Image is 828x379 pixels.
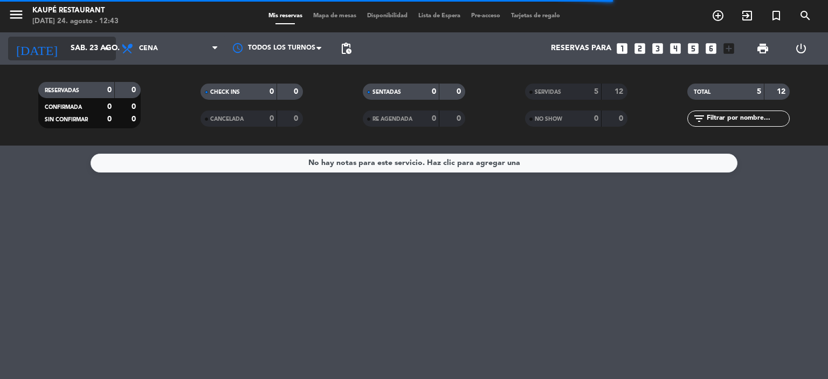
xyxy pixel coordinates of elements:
strong: 0 [132,115,138,123]
span: Lista de Espera [413,13,466,19]
i: looks_3 [651,42,665,56]
div: No hay notas para este servicio. Haz clic para agregar una [308,157,520,169]
span: print [756,42,769,55]
span: SIN CONFIRMAR [45,117,88,122]
i: looks_5 [686,42,700,56]
span: CHECK INS [210,89,240,95]
span: NO SHOW [535,116,562,122]
span: RESERVADAS [45,88,79,93]
span: Disponibilidad [362,13,413,19]
span: RE AGENDADA [372,116,412,122]
strong: 0 [457,88,463,95]
strong: 0 [432,115,436,122]
i: add_circle_outline [712,9,724,22]
i: exit_to_app [741,9,754,22]
strong: 0 [107,115,112,123]
strong: 0 [619,115,625,122]
span: pending_actions [340,42,353,55]
strong: 0 [107,86,112,94]
span: Mapa de mesas [308,13,362,19]
span: SENTADAS [372,89,401,95]
i: menu [8,6,24,23]
strong: 0 [132,86,138,94]
i: looks_one [615,42,629,56]
span: Tarjetas de regalo [506,13,565,19]
i: looks_two [633,42,647,56]
i: filter_list [693,112,706,125]
i: looks_4 [668,42,682,56]
i: [DATE] [8,37,65,60]
i: add_box [722,42,736,56]
span: SERVIDAS [535,89,561,95]
strong: 0 [107,103,112,111]
strong: 0 [432,88,436,95]
strong: 12 [777,88,788,95]
strong: 5 [757,88,761,95]
span: Pre-acceso [466,13,506,19]
strong: 0 [132,103,138,111]
i: power_settings_new [795,42,808,55]
button: menu [8,6,24,26]
i: looks_6 [704,42,718,56]
input: Filtrar por nombre... [706,113,789,125]
div: [DATE] 24. agosto - 12:43 [32,16,119,27]
strong: 0 [270,88,274,95]
span: Mis reservas [263,13,308,19]
strong: 0 [270,115,274,122]
div: Kaupé Restaurant [32,5,119,16]
strong: 0 [457,115,463,122]
i: turned_in_not [770,9,783,22]
i: search [799,9,812,22]
strong: 12 [615,88,625,95]
span: CONFIRMADA [45,105,82,110]
span: Cena [139,45,158,52]
strong: 0 [294,88,300,95]
i: arrow_drop_down [100,42,113,55]
span: TOTAL [694,89,710,95]
strong: 5 [594,88,598,95]
strong: 0 [294,115,300,122]
span: CANCELADA [210,116,244,122]
span: Reservas para [551,44,611,53]
div: LOG OUT [782,32,820,65]
strong: 0 [594,115,598,122]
